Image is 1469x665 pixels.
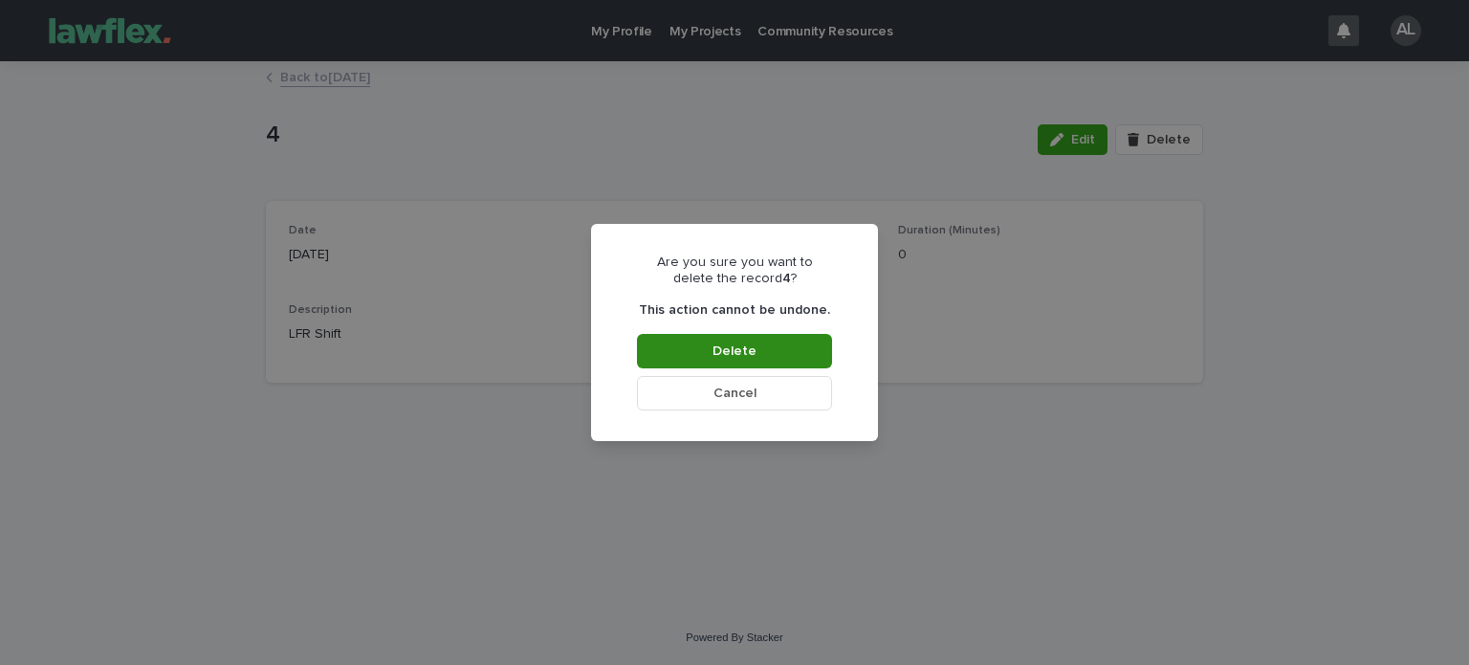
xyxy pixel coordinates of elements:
button: Cancel [637,376,832,410]
p: This action cannot be undone. [639,302,830,319]
span: Delete [713,344,756,358]
button: Delete [637,334,832,368]
span: Cancel [713,387,756,400]
p: Are you sure you want to delete the record ? [637,255,832,287]
b: 4 [782,272,791,285]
